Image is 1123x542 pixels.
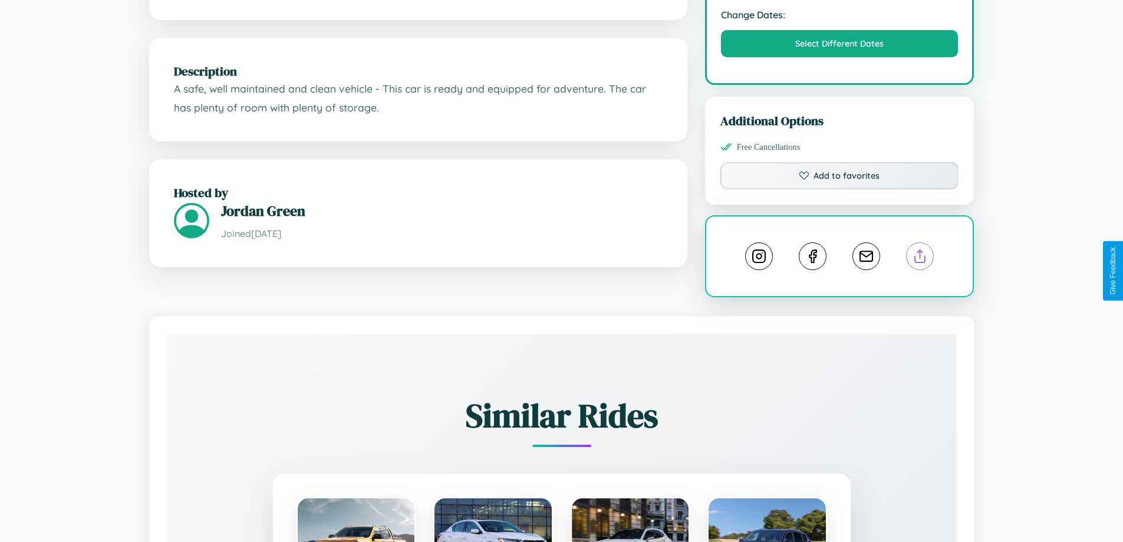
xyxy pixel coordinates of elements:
p: A safe, well maintained and clean vehicle - This car is ready and equipped for adventure. The car... [174,80,663,117]
h2: Description [174,63,663,80]
button: Add to favorites [720,162,959,189]
h3: Additional Options [720,112,959,129]
strong: Change Dates: [721,9,959,21]
h2: Hosted by [174,184,663,201]
h3: Jordan Green [221,201,663,221]
div: Give Feedback [1109,247,1117,295]
button: Select Different Dates [721,30,959,57]
p: Joined [DATE] [221,225,663,242]
span: Free Cancellations [737,142,801,152]
h2: Similar Rides [208,393,915,438]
